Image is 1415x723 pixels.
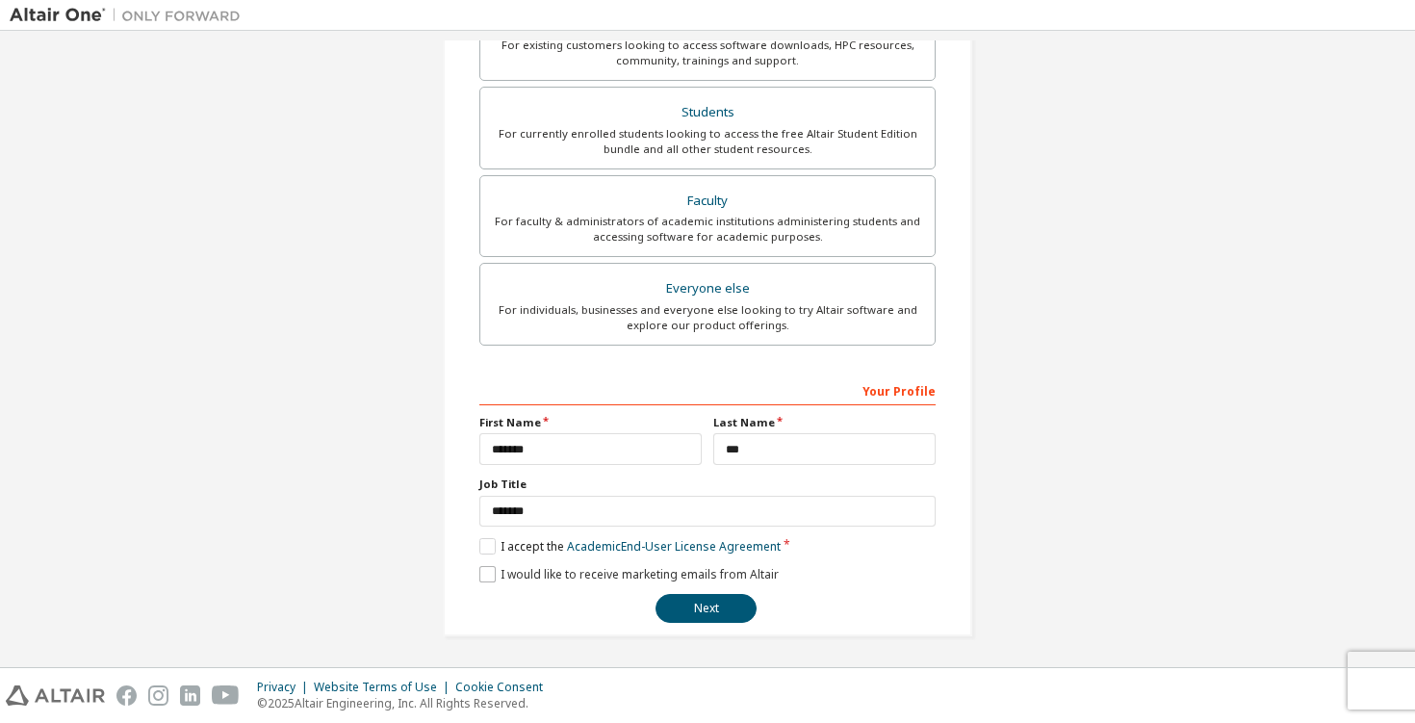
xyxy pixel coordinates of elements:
[492,302,923,333] div: For individuals, businesses and everyone else looking to try Altair software and explore our prod...
[492,188,923,215] div: Faculty
[10,6,250,25] img: Altair One
[492,38,923,68] div: For existing customers looking to access software downloads, HPC resources, community, trainings ...
[257,680,314,695] div: Privacy
[212,685,240,706] img: youtube.svg
[479,477,936,492] label: Job Title
[479,538,781,555] label: I accept the
[492,126,923,157] div: For currently enrolled students looking to access the free Altair Student Edition bundle and all ...
[567,538,781,555] a: Academic End-User License Agreement
[479,415,702,430] label: First Name
[492,99,923,126] div: Students
[180,685,200,706] img: linkedin.svg
[492,214,923,245] div: For faculty & administrators of academic institutions administering students and accessing softwa...
[455,680,554,695] div: Cookie Consent
[148,685,168,706] img: instagram.svg
[257,695,554,711] p: © 2025 Altair Engineering, Inc. All Rights Reserved.
[314,680,455,695] div: Website Terms of Use
[116,685,137,706] img: facebook.svg
[6,685,105,706] img: altair_logo.svg
[479,374,936,405] div: Your Profile
[656,594,757,623] button: Next
[479,566,779,582] label: I would like to receive marketing emails from Altair
[713,415,936,430] label: Last Name
[492,275,923,302] div: Everyone else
